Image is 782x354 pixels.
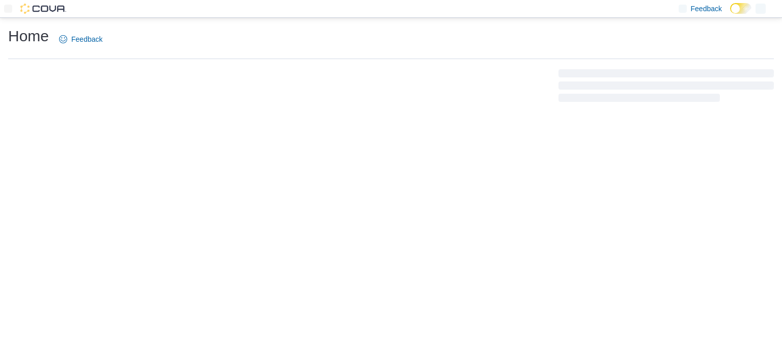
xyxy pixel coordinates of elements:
span: Feedback [71,34,102,44]
img: Cova [20,4,66,14]
input: Dark Mode [730,3,751,14]
h1: Home [8,26,49,46]
a: Feedback [55,29,106,49]
span: Loading [558,71,774,104]
span: Feedback [691,4,722,14]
